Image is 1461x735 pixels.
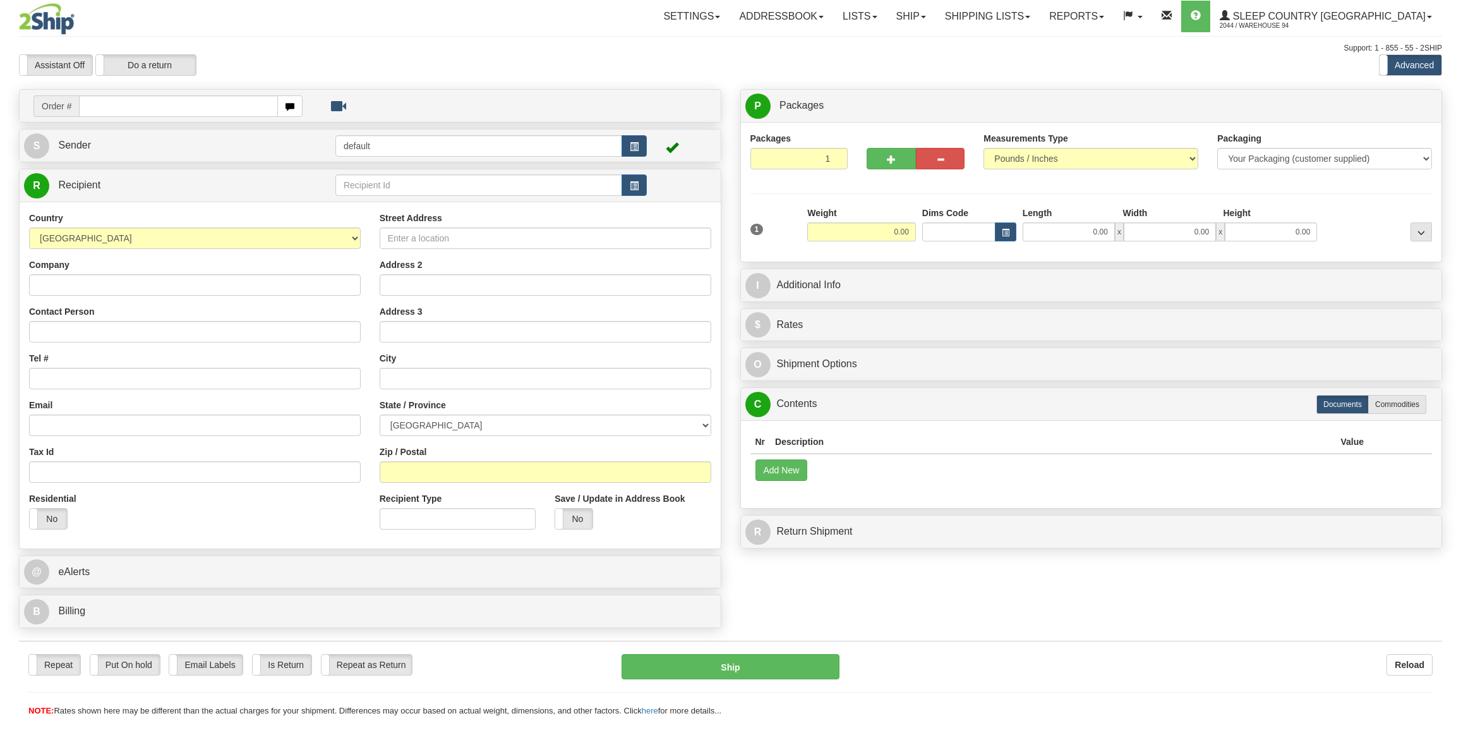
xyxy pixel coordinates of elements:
[745,352,771,377] span: O
[380,305,423,318] label: Address 3
[745,519,771,545] span: R
[750,224,764,235] span: 1
[96,55,196,75] label: Do a return
[622,654,840,679] button: Ship
[750,430,771,454] th: Nr
[1316,395,1369,414] label: Documents
[745,94,771,119] span: P
[380,212,442,224] label: Street Address
[922,207,968,219] label: Dims Code
[19,43,1442,54] div: Support: 1 - 855 - 55 - 2SHIP
[779,100,824,111] span: Packages
[1368,395,1426,414] label: Commodities
[380,228,711,249] input: Enter a location
[745,351,1438,377] a: OShipment Options
[1380,55,1441,75] label: Advanced
[253,655,311,675] label: Is Return
[24,133,335,159] a: S Sender
[1123,207,1148,219] label: Width
[1230,11,1426,21] span: Sleep Country [GEOGRAPHIC_DATA]
[24,598,716,624] a: B Billing
[654,1,730,32] a: Settings
[29,655,80,675] label: Repeat
[1386,654,1433,676] button: Reload
[20,55,92,75] label: Assistant Off
[29,352,49,365] label: Tel #
[169,655,243,675] label: Email Labels
[24,173,49,198] span: R
[745,93,1438,119] a: P Packages
[745,272,1438,298] a: IAdditional Info
[555,509,592,529] label: No
[24,173,301,198] a: R Recipient
[24,559,716,585] a: @ eAlerts
[555,492,685,505] label: Save / Update in Address Book
[24,559,49,585] span: @
[983,132,1068,145] label: Measurements Type
[745,519,1438,545] a: RReturn Shipment
[28,706,54,715] span: NOTE:
[770,430,1335,454] th: Description
[745,312,771,337] span: $
[1023,207,1052,219] label: Length
[29,399,52,411] label: Email
[58,179,100,190] span: Recipient
[58,566,90,577] span: eAlerts
[29,305,94,318] label: Contact Person
[1220,20,1314,32] span: 2044 / Warehouse 94
[24,133,49,159] span: S
[1210,1,1441,32] a: Sleep Country [GEOGRAPHIC_DATA] 2044 / Warehouse 94
[833,1,886,32] a: Lists
[935,1,1040,32] a: Shipping lists
[380,446,427,458] label: Zip / Postal
[19,705,1442,717] div: Rates shown here may be different than the actual charges for your shipment. Differences may occu...
[29,492,76,505] label: Residential
[807,207,836,219] label: Weight
[380,352,396,365] label: City
[1223,207,1251,219] label: Height
[322,655,412,675] label: Repeat as Return
[29,258,69,271] label: Company
[730,1,833,32] a: Addressbook
[30,509,67,529] label: No
[1410,222,1432,241] div: ...
[745,312,1438,338] a: $Rates
[90,655,160,675] label: Put On hold
[1115,222,1124,241] span: x
[380,399,446,411] label: State / Province
[642,706,658,715] a: here
[58,605,85,616] span: Billing
[1216,222,1225,241] span: x
[887,1,935,32] a: Ship
[380,492,442,505] label: Recipient Type
[380,258,423,271] label: Address 2
[745,392,771,417] span: C
[755,459,808,481] button: Add New
[58,140,91,150] span: Sender
[745,273,771,298] span: I
[19,3,75,35] img: logo2044.jpg
[33,95,79,117] span: Order #
[1040,1,1114,32] a: Reports
[1335,430,1369,454] th: Value
[1395,660,1424,670] b: Reload
[29,446,54,458] label: Tax Id
[24,599,49,624] span: B
[750,132,791,145] label: Packages
[29,212,63,224] label: Country
[1217,132,1261,145] label: Packaging
[335,135,622,157] input: Sender Id
[335,174,622,196] input: Recipient Id
[745,391,1438,417] a: CContents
